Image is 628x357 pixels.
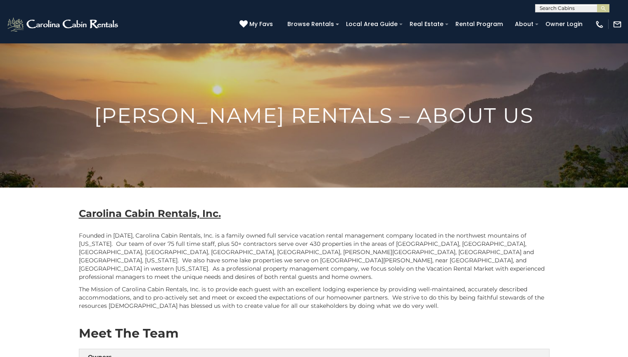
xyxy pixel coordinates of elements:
[249,20,273,29] span: My Favs
[451,18,507,31] a: Rental Program
[405,18,448,31] a: Real Estate
[79,326,178,341] strong: Meet The Team
[595,20,604,29] img: phone-regular-white.png
[342,18,402,31] a: Local Area Guide
[79,231,550,281] p: Founded in [DATE], Carolina Cabin Rentals, Inc. is a family owned full service vacation rental ma...
[613,20,622,29] img: mail-regular-white.png
[79,285,550,310] p: The Mission of Carolina Cabin Rentals, Inc. is to provide each guest with an excellent lodging ex...
[541,18,587,31] a: Owner Login
[511,18,538,31] a: About
[283,18,338,31] a: Browse Rentals
[239,20,275,29] a: My Favs
[6,16,121,33] img: White-1-2.png
[79,207,221,219] b: Carolina Cabin Rentals, Inc.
